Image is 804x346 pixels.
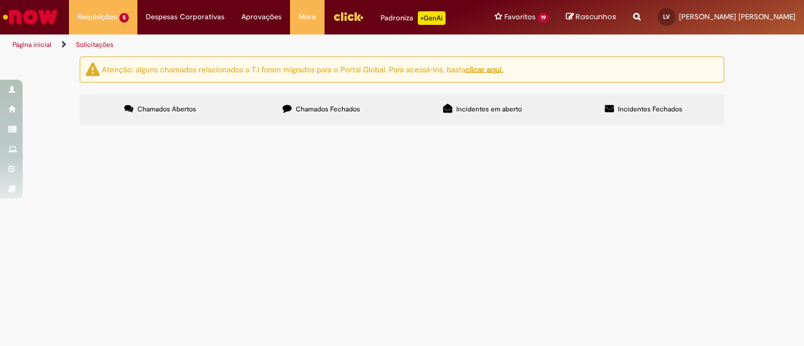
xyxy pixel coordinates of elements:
span: 19 [538,13,549,23]
span: More [299,11,316,23]
span: Chamados Abertos [137,105,196,114]
span: Despesas Corporativas [146,11,224,23]
div: Padroniza [381,11,446,25]
img: click_logo_yellow_360x200.png [333,8,364,25]
span: LV [663,13,670,20]
ul: Trilhas de página [8,34,528,55]
img: ServiceNow [1,6,59,28]
span: Requisições [77,11,117,23]
p: +GenAi [418,11,446,25]
span: Chamados Fechados [296,105,360,114]
a: clicar aqui. [465,64,503,74]
a: Página inicial [12,40,51,49]
span: Rascunhos [576,11,616,22]
span: Incidentes Fechados [618,105,682,114]
a: Rascunhos [566,12,616,23]
span: [PERSON_NAME] [PERSON_NAME] [679,12,796,21]
span: Aprovações [241,11,282,23]
ng-bind-html: Atenção: alguns chamados relacionados a T.I foram migrados para o Portal Global. Para acessá-los,... [102,64,503,74]
span: Incidentes em aberto [456,105,522,114]
span: Favoritos [504,11,535,23]
a: Solicitações [76,40,114,49]
span: 5 [119,13,129,23]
